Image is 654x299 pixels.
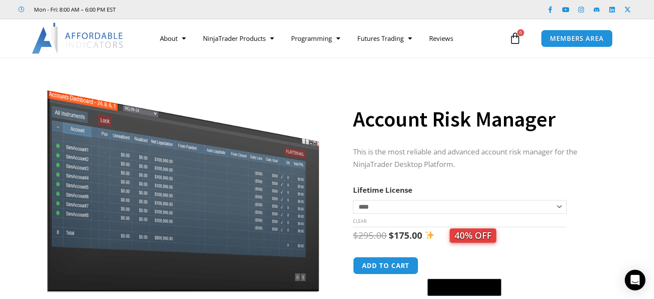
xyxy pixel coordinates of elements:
button: Buy with GPay [427,279,501,296]
span: Mon - Fri: 8:00 AM – 6:00 PM EST [32,4,116,15]
span: $ [353,229,358,241]
a: Reviews [421,28,462,48]
span: 0 [517,29,524,36]
iframe: Secure express checkout frame [426,256,503,276]
a: NinjaTrader Products [194,28,282,48]
label: Lifetime License [353,185,412,195]
a: 0 [496,26,534,51]
img: ✨ [425,231,434,240]
p: This is the most reliable and advanced account risk manager for the NinjaTrader Desktop Platform. [353,146,604,171]
h1: Account Risk Manager [353,104,604,134]
img: LogoAI | Affordable Indicators – NinjaTrader [32,23,124,54]
a: Programming [282,28,349,48]
a: Clear options [353,218,366,224]
iframe: Customer reviews powered by Trustpilot [128,5,257,14]
a: Futures Trading [349,28,421,48]
a: About [151,28,194,48]
bdi: 295.00 [353,229,387,241]
button: Add to cart [353,257,418,274]
span: MEMBERS AREA [550,35,604,42]
span: 40% OFF [450,228,496,243]
span: $ [389,229,394,241]
bdi: 175.00 [389,229,422,241]
a: MEMBERS AREA [541,30,613,47]
nav: Menu [151,28,507,48]
div: Open Intercom Messenger [625,270,645,290]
